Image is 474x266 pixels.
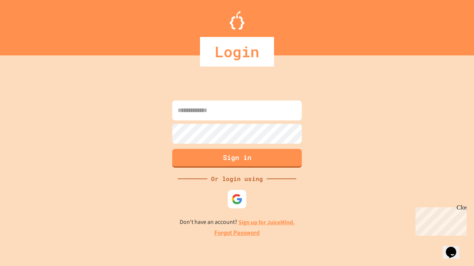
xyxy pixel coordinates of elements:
img: google-icon.svg [231,194,243,205]
img: Logo.svg [230,11,244,30]
a: Forgot Password [214,229,260,238]
p: Don't have an account? [180,218,295,227]
div: Chat with us now!Close [3,3,51,47]
a: Sign up for JuiceMind. [238,218,295,226]
button: Sign in [172,149,302,168]
div: Or login using [207,174,267,183]
iframe: chat widget [443,236,467,259]
div: Login [200,37,274,66]
iframe: chat widget [413,204,467,236]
